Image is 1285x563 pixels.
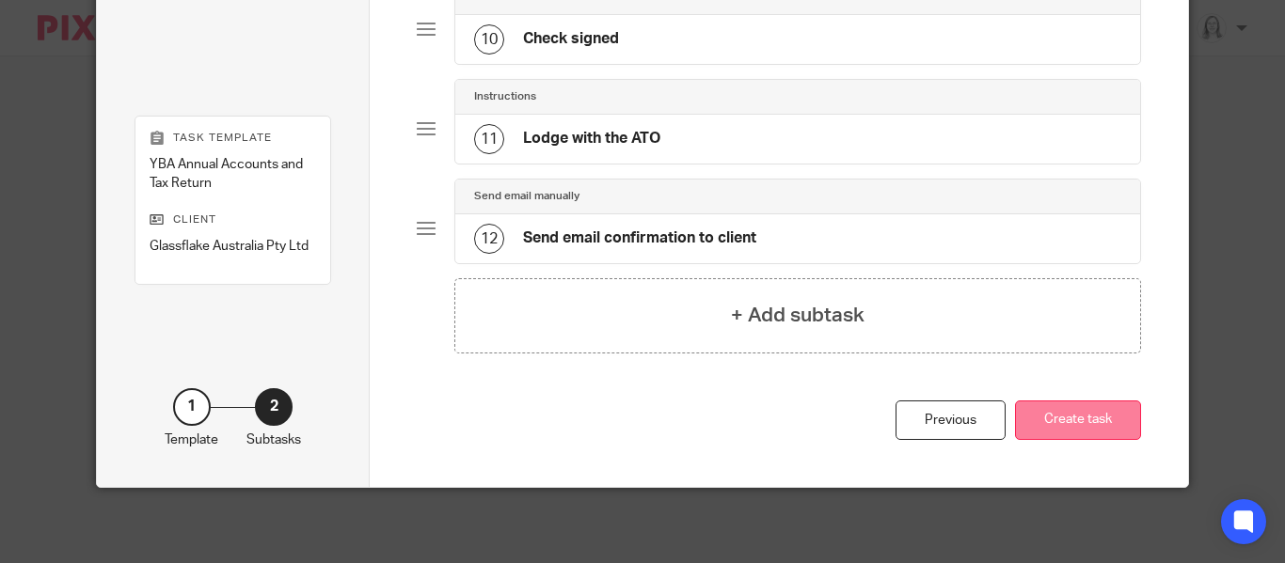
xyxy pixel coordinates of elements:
[731,301,865,330] h4: + Add subtask
[255,388,293,426] div: 2
[246,430,301,449] p: Subtasks
[523,29,619,49] h4: Check signed
[150,212,316,227] p: Client
[150,155,316,194] p: YBA Annual Accounts and Tax Return
[523,129,660,149] h4: Lodge with the ATO
[523,228,756,248] h4: Send email confirmation to client
[1015,400,1141,441] button: Create task
[896,400,1006,441] div: Previous
[474,24,504,55] div: 10
[474,189,579,204] h4: Send email manually
[165,430,218,449] p: Template
[150,131,316,146] p: Task template
[150,237,316,256] p: Glassflake Australia Pty Ltd
[173,388,211,426] div: 1
[474,124,504,154] div: 11
[474,89,536,104] h4: Instructions
[474,224,504,254] div: 12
